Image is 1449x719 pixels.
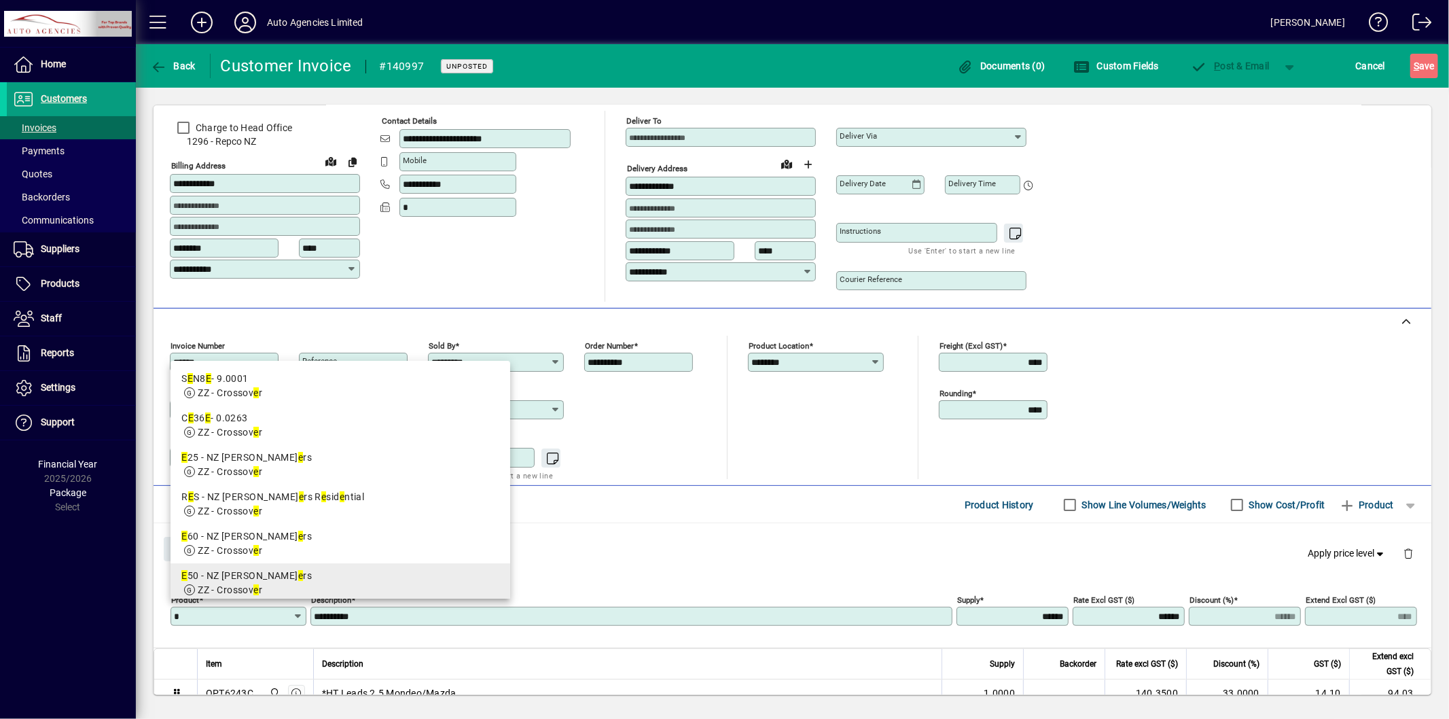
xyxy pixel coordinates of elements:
span: Quotes [14,169,52,179]
span: Backorders [14,192,70,203]
a: Settings [7,371,136,405]
em: e [253,387,258,398]
em: e [298,570,303,581]
span: Extend excl GST ($) [1358,649,1414,679]
button: Copy to Delivery address [342,151,363,173]
mat-option: E25 - NZ Couriers [171,445,510,485]
label: Show Line Volumes/Weights [1079,498,1206,512]
span: Close [169,538,204,561]
mat-option: RES - NZ Couriers Residential [171,485,510,524]
button: Save [1410,54,1438,78]
div: R S - NZ [PERSON_NAME] rs R sid ntial [181,490,499,504]
span: Cancel [1356,55,1386,77]
a: View on map [776,153,798,175]
span: Unposted [446,62,488,71]
button: Delete [1392,537,1425,569]
mat-label: Deliver via [840,131,877,141]
a: Backorders [7,186,136,209]
td: 94.03 [1349,680,1431,707]
app-page-header-button: Delete [1392,547,1425,559]
button: Post & Email [1184,54,1276,78]
em: E [206,373,211,384]
mat-label: Rounding [940,389,972,398]
em: e [299,491,304,502]
span: Staff [41,313,62,323]
mat-label: Product [171,595,199,605]
div: Auto Agencies Limited [267,12,363,33]
em: E [181,570,187,581]
a: Support [7,406,136,440]
div: Product [154,523,1431,573]
div: 140.3500 [1113,686,1178,700]
a: Staff [7,302,136,336]
button: Documents (0) [954,54,1049,78]
mat-label: Delivery time [948,179,996,188]
em: e [253,466,258,477]
mat-hint: Use 'Enter' to start a new line [909,243,1016,258]
mat-label: Product location [749,341,809,351]
span: Package [50,487,86,498]
button: Add [180,10,223,35]
mat-label: Order number [585,341,634,351]
span: Documents (0) [957,60,1045,71]
mat-label: Sold by [429,341,455,351]
mat-label: Rate excl GST ($) [1073,595,1134,605]
a: Home [7,48,136,82]
div: #140997 [380,56,425,77]
mat-label: Discount (%) [1189,595,1234,605]
em: e [253,545,258,556]
a: Reports [7,336,136,370]
em: e [253,584,258,595]
button: Close [164,537,210,561]
app-page-header-button: Close [160,542,213,555]
span: Home [41,58,66,69]
app-page-header-button: Back [136,54,211,78]
span: 1296 - Repco NZ [170,135,360,149]
span: ZZ - Crossov r [198,545,262,556]
span: Communications [14,215,94,226]
span: Rangiora [266,686,281,701]
span: P [1215,60,1221,71]
em: e [253,506,258,516]
td: 33.0000 [1186,680,1268,707]
em: E [205,413,211,423]
span: S [1414,60,1419,71]
a: Payments [7,139,136,162]
span: ZZ - Crossov r [198,387,262,398]
button: Product History [959,493,1039,517]
label: Show Cost/Profit [1247,498,1325,512]
span: Rate excl GST ($) [1116,656,1178,671]
em: e [298,531,303,542]
mat-option: E60 - NZ Couriers [171,524,510,563]
a: Knowledge Base [1359,3,1389,47]
mat-option: E50 - NZ Couriers [171,563,510,603]
span: Description [322,656,363,671]
span: Supply [990,656,1015,671]
button: Profile [223,10,267,35]
mat-label: Freight (excl GST) [940,341,1003,351]
mat-label: Delivery date [840,179,886,188]
a: Communications [7,209,136,232]
div: C 36 - 0.0263 [181,411,499,425]
span: GST ($) [1314,656,1341,671]
span: Settings [41,382,75,393]
mat-label: Deliver To [626,116,662,126]
mat-label: Invoice number [171,341,225,351]
span: Back [150,60,196,71]
button: Choose address [798,154,819,175]
mat-label: Supply [957,595,980,605]
div: S N8 - 9.0001 [181,372,499,386]
td: 14.10 [1268,680,1349,707]
div: 50 - NZ [PERSON_NAME] rs [181,569,499,583]
span: ZZ - Crossov r [198,427,262,438]
span: ave [1414,55,1435,77]
span: Reports [41,347,74,358]
em: E [181,452,187,463]
button: Back [147,54,199,78]
a: Products [7,267,136,301]
div: Customer Invoice [221,55,352,77]
mat-label: Extend excl GST ($) [1306,595,1376,605]
span: ost & Email [1191,60,1270,71]
a: Logout [1402,3,1432,47]
span: Support [41,417,75,427]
